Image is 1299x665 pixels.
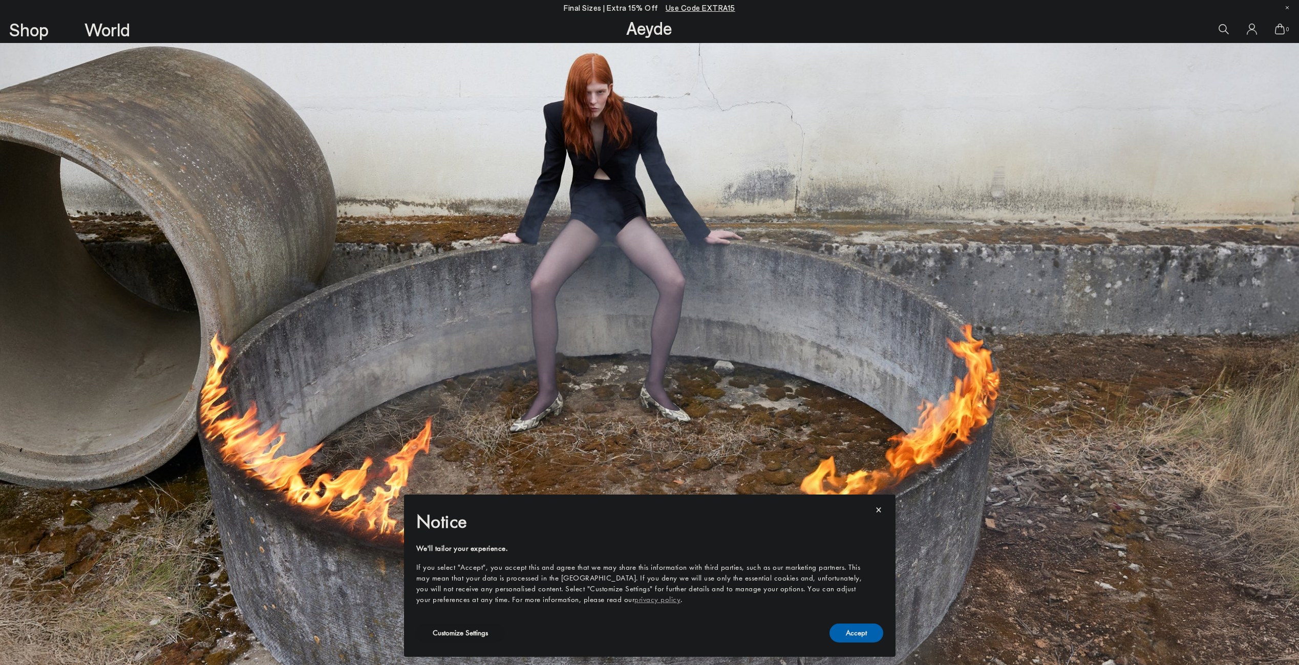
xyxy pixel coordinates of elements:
[416,508,867,535] h2: Notice
[634,594,680,605] a: privacy policy
[829,624,883,642] button: Accept
[416,624,504,642] button: Customize Settings
[867,498,891,522] button: Close this notice
[876,502,882,518] span: ×
[416,543,867,554] div: We'll tailor your experience.
[416,562,867,605] div: If you select "Accept", you accept this and agree that we may share this information with third p...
